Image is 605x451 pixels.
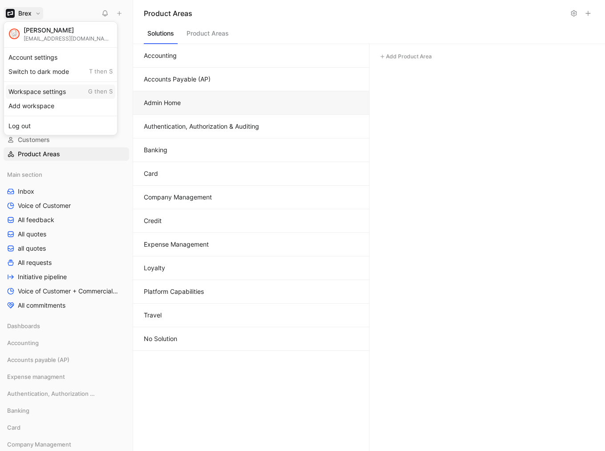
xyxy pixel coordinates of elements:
[88,88,113,96] span: G then S
[6,119,115,133] div: Log out
[4,21,118,135] div: BrexBrex
[24,26,113,34] div: [PERSON_NAME]
[6,50,115,65] div: Account settings
[6,85,115,99] div: Workspace settings
[10,29,19,38] img: avatar
[24,35,113,42] div: [EMAIL_ADDRESS][DOMAIN_NAME]
[6,65,115,79] div: Switch to dark mode
[6,99,115,113] div: Add workspace
[89,68,113,76] span: T then S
